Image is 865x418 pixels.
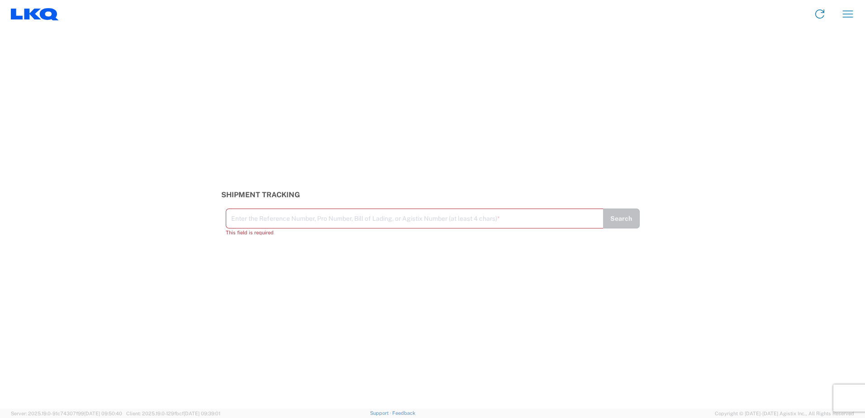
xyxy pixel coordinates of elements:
[226,228,603,237] div: This field is required
[126,411,220,416] span: Client: 2025.19.0-129fbcf
[184,411,220,416] span: [DATE] 09:39:01
[11,411,122,416] span: Server: 2025.19.0-91c74307f99
[392,410,415,416] a: Feedback
[221,190,644,199] h3: Shipment Tracking
[370,410,393,416] a: Support
[84,411,122,416] span: [DATE] 09:50:40
[715,409,854,418] span: Copyright © [DATE]-[DATE] Agistix Inc., All Rights Reserved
